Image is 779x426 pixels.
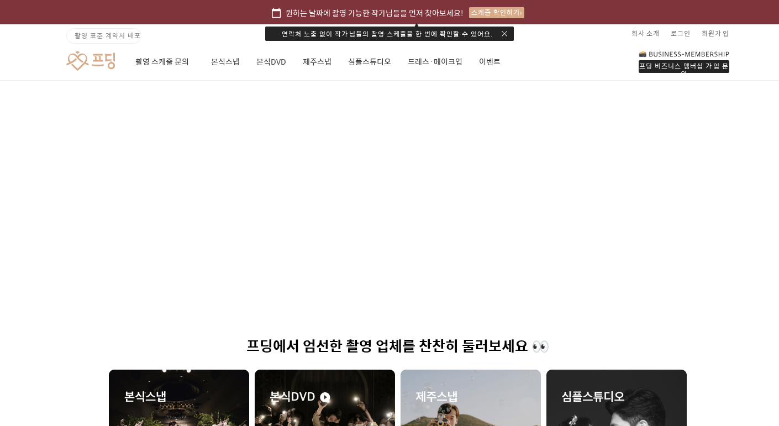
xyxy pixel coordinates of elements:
[408,43,462,81] a: 드레스·메이크업
[639,50,729,73] a: 프딩 비즈니스 멤버십 가입 문의
[211,43,240,81] a: 본식스냅
[303,43,331,81] a: 제주스냅
[66,28,141,44] a: 촬영 표준 계약서 배포
[639,60,729,73] div: 프딩 비즈니스 멤버십 가입 문의
[479,43,501,81] a: 이벤트
[265,27,514,41] div: 연락처 노출 없이 작가님들의 촬영 스케줄을 한 번에 확인할 수 있어요.
[469,7,524,18] div: 스케줄 확인하기
[135,43,194,81] a: 촬영 스케줄 문의
[631,24,660,42] a: 회사 소개
[256,43,286,81] a: 본식DVD
[286,7,464,19] span: 원하는 날짜에 촬영 가능한 작가님들을 먼저 찾아보세요!
[75,30,141,40] span: 촬영 표준 계약서 배포
[109,338,687,355] h1: 프딩에서 엄선한 촬영 업체를 찬찬히 둘러보세요 👀
[702,24,729,42] a: 회원가입
[348,43,391,81] a: 심플스튜디오
[671,24,691,42] a: 로그인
